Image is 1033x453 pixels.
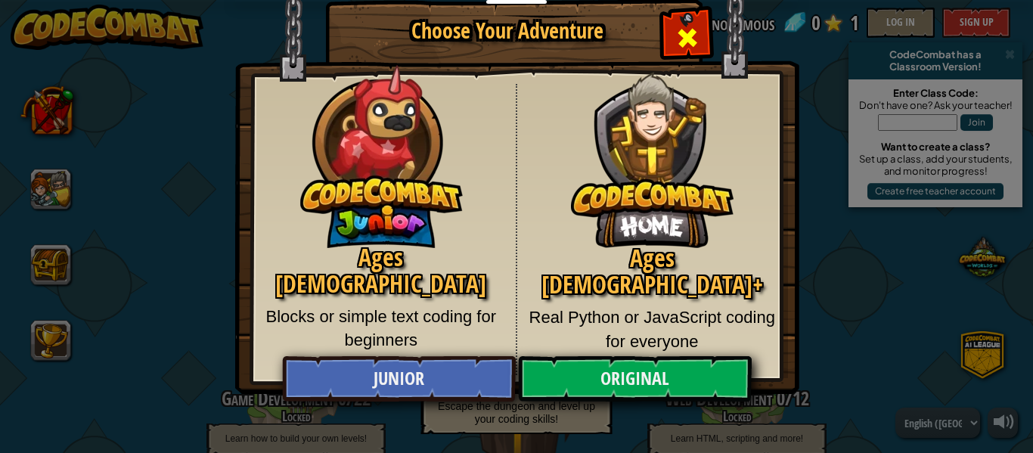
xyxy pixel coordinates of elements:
img: CodeCombat Original hero character [571,49,734,248]
a: Junior [282,356,515,402]
a: Original [518,356,751,402]
div: Close modal [663,12,711,60]
h2: Ages [DEMOGRAPHIC_DATA] [258,244,504,297]
h1: Choose Your Adventure [352,20,662,43]
p: Real Python or JavaScript coding for everyone [529,306,777,353]
img: CodeCombat Junior hero character [300,55,463,248]
h2: Ages [DEMOGRAPHIC_DATA]+ [529,245,777,298]
p: Blocks or simple text coding for beginners [258,305,504,352]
